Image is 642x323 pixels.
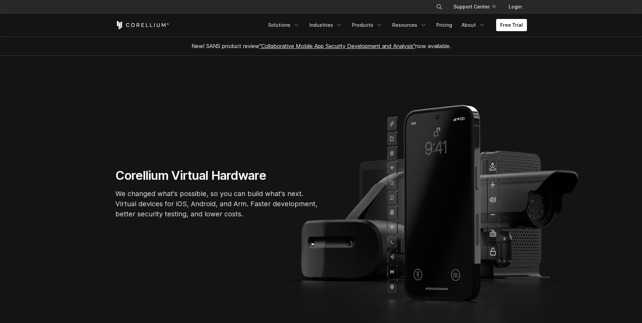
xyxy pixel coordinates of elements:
[458,19,489,31] a: About
[192,43,451,49] span: New! SANS product review now available.
[348,19,387,31] a: Products
[503,1,527,13] a: Login
[115,21,169,29] a: Corellium Home
[428,1,527,13] div: Navigation Menu
[115,189,318,219] p: We changed what's possible, so you can build what's next. Virtual devices for iOS, Android, and A...
[259,43,415,49] a: "Collaborative Mobile App Security Development and Analysis"
[432,19,456,31] a: Pricing
[388,19,431,31] a: Resources
[305,19,347,31] a: Industries
[496,19,527,31] a: Free Trial
[448,1,501,13] a: Support Center
[264,19,527,31] div: Navigation Menu
[433,1,445,13] button: Search
[264,19,304,31] a: Solutions
[115,168,318,183] h1: Corellium Virtual Hardware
